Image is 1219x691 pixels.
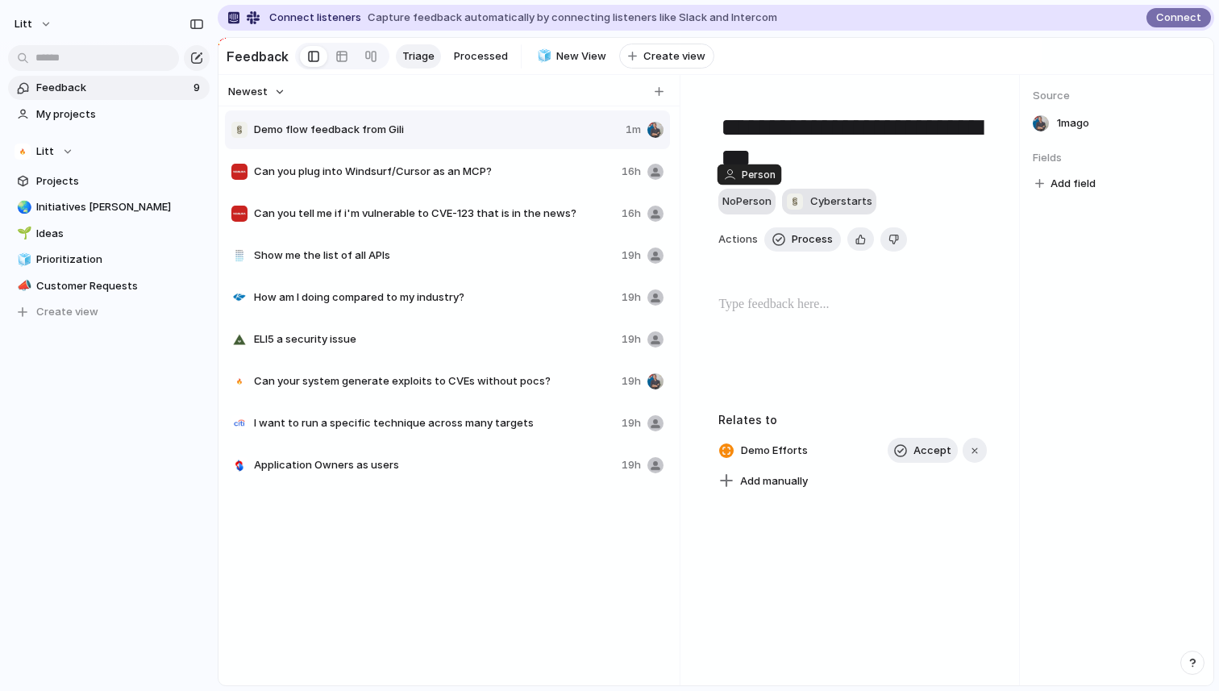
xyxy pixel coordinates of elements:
span: Person [742,168,776,182]
span: New View [556,48,606,65]
span: Fields [1033,150,1200,166]
span: How am I doing compared to my industry? [254,289,615,306]
div: 🧊 [17,251,28,269]
span: 16h [622,206,641,222]
span: Capture feedback automatically by connecting listeners like Slack and Intercom [368,10,777,26]
span: Create view [36,304,98,320]
span: Triage [402,48,435,65]
span: Connect listeners [269,10,361,26]
span: Demo Efforts [736,439,813,462]
span: Show me the list of all APIs [254,248,615,264]
span: 9 [193,80,203,96]
span: 1m ago [1057,115,1089,131]
a: 🧊New View [528,44,613,69]
button: Cyberstarts [782,189,876,214]
button: Add field [1033,173,1098,194]
span: Can you plug into Windsurf/Cursor as an MCP? [254,164,615,180]
span: Initiatives [PERSON_NAME] [36,199,204,215]
button: 📣 [15,278,31,294]
span: 19h [622,415,641,431]
div: 📣 [17,277,28,295]
a: Feedback9 [8,76,210,100]
button: Connect [1146,8,1211,27]
span: Create view [643,48,705,65]
span: ELI5 a security issue [254,331,615,348]
span: Cyberstarts [810,194,872,210]
span: Actions [718,231,758,248]
button: 🌱 [15,226,31,242]
span: 16h [622,164,641,180]
button: Accept [888,438,958,464]
a: Triage [396,44,441,69]
span: Customer Requests [36,278,204,294]
span: Prioritization [36,252,204,268]
button: Delete [880,227,907,252]
span: 19h [622,289,641,306]
button: NoPerson [718,189,776,214]
span: Accept [913,443,951,459]
div: 🌱 [17,224,28,243]
button: Litt [8,139,210,164]
span: Application Owners as users [254,457,615,473]
button: Add manually [713,470,814,493]
span: Process [792,231,833,248]
span: 1m [626,122,641,138]
span: Feedback [36,80,189,96]
span: Connect [1156,10,1201,26]
h3: Relates to [718,411,987,428]
a: 📣Customer Requests [8,274,210,298]
button: 🧊 [15,252,31,268]
a: 🌱Ideas [8,222,210,246]
div: 🌏 [17,198,28,217]
a: My projects [8,102,210,127]
h2: Feedback [227,47,289,66]
a: Processed [447,44,514,69]
span: Ideas [36,226,204,242]
a: Projects [8,169,210,194]
span: No Person [722,194,772,207]
span: Demo flow feedback from Gili [254,122,619,138]
span: Source [1033,88,1200,104]
span: Add field [1051,176,1096,192]
span: 19h [622,373,641,389]
button: Newest [226,81,288,102]
span: Add manually [740,473,808,489]
span: Can you tell me if i'm vulnerable to CVE-123 that is in the news? [254,206,615,222]
button: 🌏 [15,199,31,215]
a: 🌏Initiatives [PERSON_NAME] [8,195,210,219]
span: Litt [15,16,32,32]
span: Newest [228,84,268,100]
span: I want to run a specific technique across many targets [254,415,615,431]
span: 19h [622,248,641,264]
span: Projects [36,173,204,189]
a: 🧊Prioritization [8,248,210,272]
div: 🧊 [537,47,548,65]
button: 🧊 [535,48,551,65]
span: Litt [36,144,54,160]
button: Process [764,227,841,252]
span: Can your system generate exploits to CVEs without pocs? [254,373,615,389]
button: Create view [619,44,714,69]
button: Create view [8,300,210,324]
button: Litt [7,11,60,37]
span: 19h [622,457,641,473]
span: My projects [36,106,204,123]
span: Processed [454,48,508,65]
span: 19h [622,331,641,348]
